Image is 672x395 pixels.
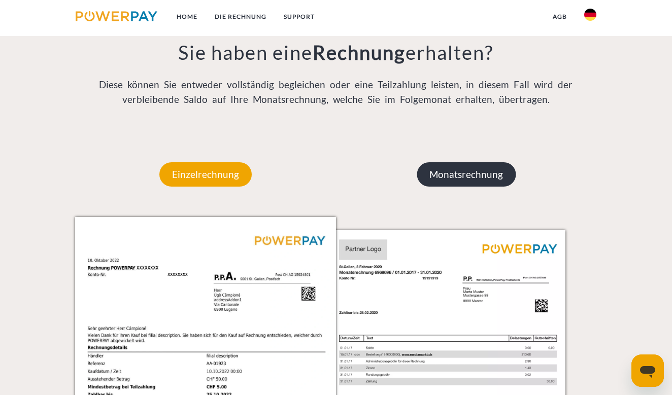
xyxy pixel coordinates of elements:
img: logo-powerpay.svg [76,11,157,21]
b: Rechnung [313,41,406,64]
a: SUPPORT [275,8,323,26]
iframe: Schaltfläche zum Öffnen des Messaging-Fensters [631,354,664,387]
a: agb [544,8,576,26]
h3: Sie haben eine erhalten? [75,41,596,65]
a: DIE RECHNUNG [206,8,275,26]
p: Monatsrechnung [417,162,516,187]
a: Home [168,8,206,26]
p: Diese können Sie entweder vollständig begleichen oder eine Teilzahlung leisten, in diesem Fall wi... [75,78,596,106]
p: Einzelrechnung [159,162,252,187]
img: de [584,9,596,21]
